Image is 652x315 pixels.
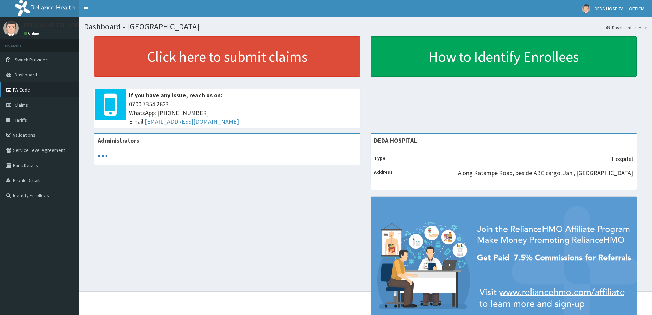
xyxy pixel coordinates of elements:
[595,5,647,12] span: DEDA HOSPITAL - OFFICIAL
[606,25,631,31] a: Dashboard
[24,22,94,28] p: DEDA HOSPITAL - OFFICIAL
[582,4,590,13] img: User Image
[15,57,50,63] span: Switch Providers
[24,31,40,36] a: Online
[98,151,108,161] svg: audio-loading
[3,21,19,36] img: User Image
[612,155,633,163] p: Hospital
[632,25,647,31] li: Here
[15,102,28,108] span: Claims
[15,117,27,123] span: Tariffs
[15,72,37,78] span: Dashboard
[98,136,139,144] b: Administrators
[458,169,633,178] p: Along Katampe Road, beside ABC cargo, Jahi, [GEOGRAPHIC_DATA]
[374,136,417,144] strong: DEDA HOSPITAL
[145,118,239,125] a: [EMAIL_ADDRESS][DOMAIN_NAME]
[129,100,357,126] span: 0700 7354 2623 WhatsApp: [PHONE_NUMBER] Email:
[374,155,385,161] b: Type
[374,169,393,175] b: Address
[129,91,222,99] b: If you have any issue, reach us on:
[94,36,360,77] a: Click here to submit claims
[371,36,637,77] a: How to Identify Enrollees
[84,22,647,31] h1: Dashboard - [GEOGRAPHIC_DATA]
